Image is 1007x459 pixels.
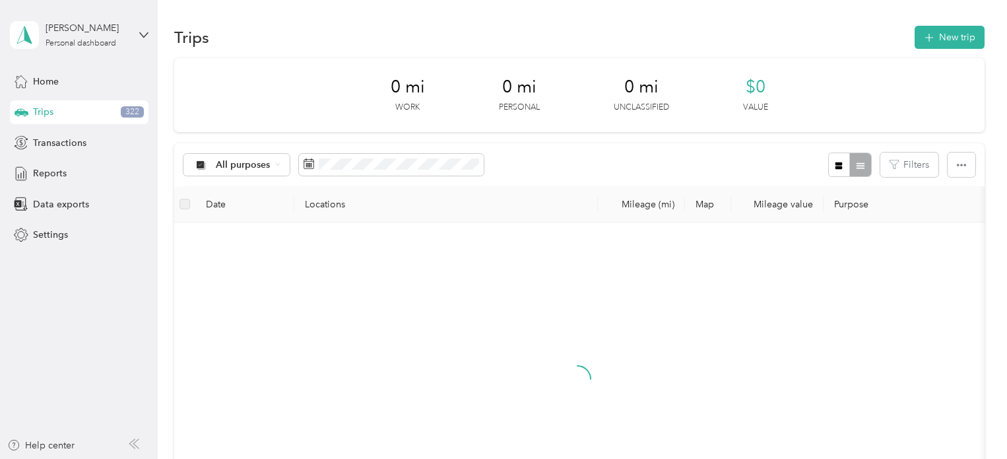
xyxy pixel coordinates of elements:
th: Mileage (mi) [598,186,685,223]
span: 0 mi [391,77,425,98]
p: Work [395,102,420,114]
span: Data exports [33,197,89,211]
th: Map [685,186,731,223]
span: 322 [121,106,144,118]
span: Settings [33,228,68,242]
iframe: Everlance-gr Chat Button Frame [933,385,1007,459]
p: Personal [499,102,540,114]
button: Help center [7,439,75,452]
span: Home [33,75,59,88]
button: Filters [880,153,938,177]
h1: Trips [174,30,209,44]
span: $0 [746,77,765,98]
th: Mileage value [731,186,824,223]
p: Value [743,102,768,114]
span: 0 mi [624,77,659,98]
p: Unclassified [614,102,669,114]
th: Locations [294,186,598,223]
th: Date [195,186,294,223]
span: All purposes [216,160,271,170]
span: Trips [33,105,53,119]
span: Transactions [33,136,86,150]
button: New trip [915,26,985,49]
span: Reports [33,166,67,180]
div: Personal dashboard [46,40,116,48]
span: 0 mi [502,77,536,98]
div: [PERSON_NAME] [46,21,128,35]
